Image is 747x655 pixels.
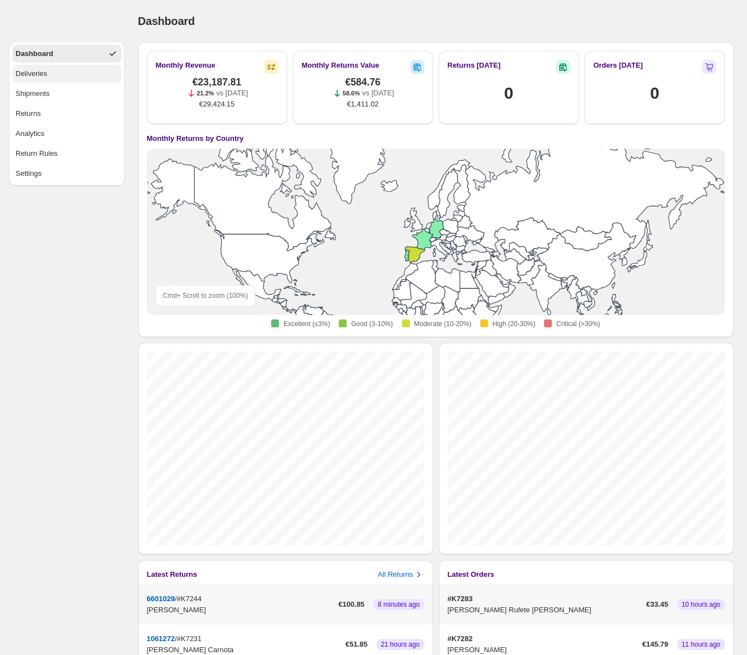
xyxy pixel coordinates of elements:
button: Deliveries [12,65,121,83]
button: 1061272 [147,634,175,643]
span: Excellent (≤3%) [283,319,330,328]
span: Moderate (10-20%) [414,319,471,328]
span: Good (3-10%) [351,319,393,328]
span: €1,411.02 [347,99,379,110]
div: Dashboard [16,48,53,59]
span: €51.85 [345,639,368,650]
span: €145.79 [642,639,668,650]
span: 58.6% [343,90,360,97]
button: Returns [12,105,121,123]
h2: Monthly Revenue [156,60,216,71]
p: vs [DATE] [362,88,394,99]
h1: 0 [504,82,513,104]
p: vs [DATE] [216,88,248,99]
h3: All Returns [378,569,413,580]
div: Cmd + Scroll to zoom ( 100 %) [156,285,256,306]
button: Shipments [12,85,121,103]
h3: Latest Orders [448,569,495,580]
span: €584.76 [345,77,380,88]
h2: Monthly Returns Value [302,60,379,71]
span: 11 hours ago [682,640,720,649]
span: €100.85 [338,599,364,610]
button: All Returns [378,569,424,580]
span: €29,424.15 [199,99,235,110]
div: Deliveries [16,68,47,79]
div: Returns [16,108,41,119]
button: Settings [12,165,121,182]
p: [PERSON_NAME] Rufete [PERSON_NAME] [448,605,642,616]
p: #K7282 [448,633,638,644]
span: Critical (>30%) [556,319,600,328]
span: Dashboard [138,15,195,27]
p: [PERSON_NAME] [147,605,334,616]
div: Shipments [16,88,49,99]
div: Settings [16,168,42,179]
span: #K7244 [177,595,202,603]
div: Analytics [16,128,44,139]
span: High (20-30%) [492,319,535,328]
span: 21.2% [197,90,214,97]
h2: Orders [DATE] [593,60,643,71]
h1: 0 [650,82,659,104]
button: Analytics [12,125,121,143]
span: €23,187.81 [192,77,241,88]
h3: Latest Returns [147,569,197,580]
h4: Monthly Returns by Country [147,133,244,144]
span: 10 hours ago [682,600,720,609]
span: #K7231 [177,634,202,643]
button: Dashboard [12,45,121,63]
div: Return Rules [16,148,58,159]
button: 6601029 [147,595,175,603]
span: 21 hours ago [381,640,420,649]
div: / [147,593,334,616]
span: €33.45 [646,599,668,610]
p: #K7283 [448,593,642,605]
button: Return Rules [12,145,121,163]
span: 8 minutes ago [378,600,419,609]
h2: Returns [DATE] [448,60,501,71]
